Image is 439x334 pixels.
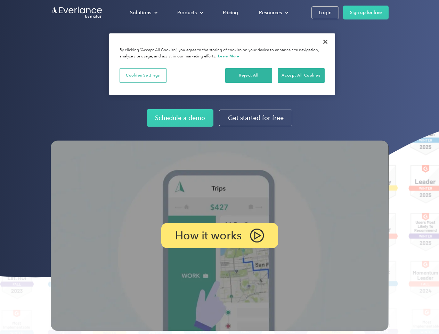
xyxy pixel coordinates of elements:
a: More information about your privacy, opens in a new tab [218,54,239,58]
a: Login [311,6,339,19]
div: Products [170,7,209,19]
div: Login [319,8,332,17]
a: Pricing [216,7,245,19]
button: Cookies Settings [120,68,166,83]
div: Privacy [109,33,335,95]
p: How it works [175,231,242,240]
div: Products [177,8,197,17]
a: Sign up for free [343,6,389,19]
div: Cookie banner [109,33,335,95]
a: Schedule a demo [147,109,213,127]
a: Go to homepage [51,6,103,19]
div: By clicking “Accept All Cookies”, you agree to the storing of cookies on your device to enhance s... [120,47,325,59]
button: Reject All [225,68,272,83]
div: Solutions [123,7,163,19]
button: Accept All Cookies [278,68,325,83]
button: Close [318,34,333,49]
div: Resources [259,8,282,17]
div: Resources [252,7,294,19]
div: Solutions [130,8,151,17]
div: Pricing [223,8,238,17]
a: Get started for free [219,110,292,126]
input: Submit [51,41,86,56]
